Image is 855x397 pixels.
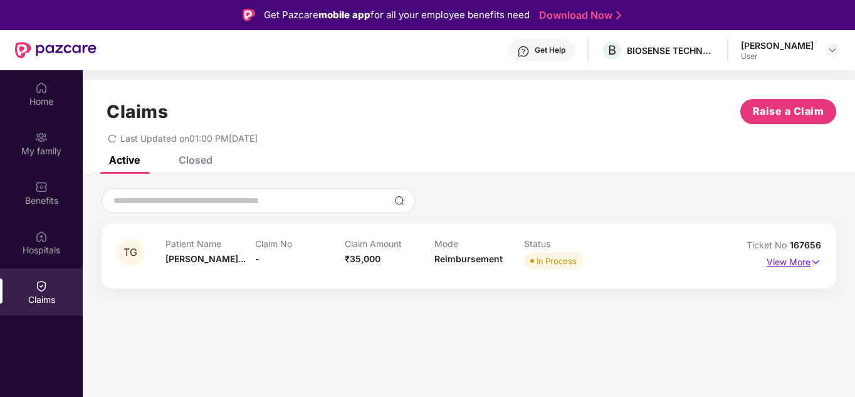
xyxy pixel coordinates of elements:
span: - [255,253,260,264]
strong: mobile app [318,9,370,21]
span: [PERSON_NAME]... [165,253,246,264]
a: Download Now [539,9,617,22]
div: Closed [179,154,212,166]
div: In Process [537,255,577,267]
p: Claim No [255,238,345,249]
img: svg+xml;base64,PHN2ZyBpZD0iSGVscC0zMngzMiIgeG1sbnM9Imh0dHA6Ly93d3cudzMub3JnLzIwMDAvc3ZnIiB3aWR0aD... [517,45,530,58]
span: B [608,43,616,58]
div: BIOSENSE TECHNOLOGIES PRIVATE LIMITED [627,45,715,56]
span: Ticket No [747,240,790,250]
div: Get Pazcare for all your employee benefits need [264,8,530,23]
img: Stroke [616,9,621,22]
div: Get Help [535,45,565,55]
img: svg+xml;base64,PHN2ZyB4bWxucz0iaHR0cDovL3d3dy53My5vcmcvMjAwMC9zdmciIHdpZHRoPSIxNyIgaGVpZ2h0PSIxNy... [810,255,821,269]
span: Raise a Claim [753,103,824,119]
span: ₹35,000 [345,253,380,264]
div: Active [109,154,140,166]
button: Raise a Claim [740,99,836,124]
img: svg+xml;base64,PHN2ZyBpZD0iRHJvcGRvd24tMzJ4MzIiIHhtbG5zPSJodHRwOi8vd3d3LnczLm9yZy8yMDAwL3N2ZyIgd2... [827,45,837,55]
div: [PERSON_NAME] [741,40,814,51]
p: Claim Amount [345,238,434,249]
p: View More [767,252,821,269]
img: svg+xml;base64,PHN2ZyBpZD0iSG9tZSIgeG1sbnM9Imh0dHA6Ly93d3cudzMub3JnLzIwMDAvc3ZnIiB3aWR0aD0iMjAiIG... [35,82,48,94]
div: User [741,51,814,61]
img: New Pazcare Logo [15,42,97,58]
p: Status [524,238,614,249]
img: svg+xml;base64,PHN2ZyB3aWR0aD0iMjAiIGhlaWdodD0iMjAiIHZpZXdCb3g9IjAgMCAyMCAyMCIgZmlsbD0ibm9uZSIgeG... [35,131,48,144]
span: Last Updated on 01:00 PM[DATE] [120,133,258,144]
img: svg+xml;base64,PHN2ZyBpZD0iSG9zcGl0YWxzIiB4bWxucz0iaHR0cDovL3d3dy53My5vcmcvMjAwMC9zdmciIHdpZHRoPS... [35,230,48,243]
span: 167656 [790,240,821,250]
p: Mode [434,238,524,249]
img: svg+xml;base64,PHN2ZyBpZD0iQ2xhaW0iIHhtbG5zPSJodHRwOi8vd3d3LnczLm9yZy8yMDAwL3N2ZyIgd2lkdGg9IjIwIi... [35,280,48,292]
p: Patient Name [165,238,255,249]
h1: Claims [107,101,168,122]
img: Logo [243,9,255,21]
span: TG [123,247,137,258]
img: svg+xml;base64,PHN2ZyBpZD0iU2VhcmNoLTMyeDMyIiB4bWxucz0iaHR0cDovL3d3dy53My5vcmcvMjAwMC9zdmciIHdpZH... [394,196,404,206]
span: redo [108,133,117,144]
img: svg+xml;base64,PHN2ZyBpZD0iQmVuZWZpdHMiIHhtbG5zPSJodHRwOi8vd3d3LnczLm9yZy8yMDAwL3N2ZyIgd2lkdGg9Ij... [35,181,48,193]
span: Reimbursement [434,253,503,264]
